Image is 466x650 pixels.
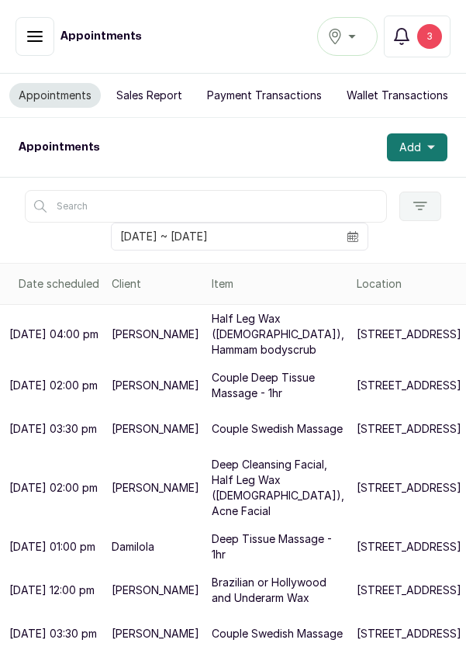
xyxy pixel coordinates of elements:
p: [DATE] 01:00 pm [9,539,95,555]
p: Couple Deep Tissue Massage - 1hr [212,370,344,401]
input: Select date [112,223,338,250]
svg: calendar [347,231,358,242]
button: Payment Transactions [198,83,331,108]
p: [PERSON_NAME] [112,583,199,598]
button: Wallet Transactions [337,83,457,108]
div: 3 [417,24,442,49]
p: [DATE] 04:00 pm [9,327,98,342]
p: [STREET_ADDRESS] [357,480,461,496]
button: 3 [384,16,450,57]
p: [DATE] 02:00 pm [9,480,98,496]
div: Location [357,276,461,292]
div: Client [112,276,199,292]
button: Add [387,133,447,161]
p: Deep Tissue Massage - 1hr [212,531,344,562]
p: [PERSON_NAME] [112,421,199,437]
div: Item [212,276,344,292]
p: [STREET_ADDRESS] [357,626,461,641]
input: Search [25,190,387,223]
p: [PERSON_NAME] [112,378,199,393]
button: Sales Report [107,83,192,108]
p: [STREET_ADDRESS] [357,378,461,393]
div: Date scheduled [19,276,99,292]
p: Damilola [112,539,154,555]
p: [PERSON_NAME] [112,626,199,641]
p: [PERSON_NAME] [112,327,199,342]
p: Couple Swedish Massage [212,421,343,437]
p: [STREET_ADDRESS] [357,539,461,555]
p: Deep Cleansing Facial, Half Leg Wax ([DEMOGRAPHIC_DATA]), Acne Facial [212,457,344,519]
p: [STREET_ADDRESS] [357,421,461,437]
p: [STREET_ADDRESS] [357,327,461,342]
p: Couple Swedish Massage [212,626,343,641]
h1: Appointments [19,140,100,155]
p: [DATE] 03:30 pm [9,626,97,641]
p: [PERSON_NAME] [112,480,199,496]
p: [STREET_ADDRESS] [357,583,461,598]
p: [DATE] 12:00 pm [9,583,95,598]
span: Add [399,140,421,155]
p: [DATE] 03:30 pm [9,421,97,437]
h1: Appointments [60,29,142,44]
p: [DATE] 02:00 pm [9,378,98,393]
p: Half Leg Wax ([DEMOGRAPHIC_DATA]), Hammam bodyscrub [212,311,344,358]
button: Appointments [9,83,101,108]
p: Brazilian or Hollywood and Underarm Wax [212,575,344,606]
